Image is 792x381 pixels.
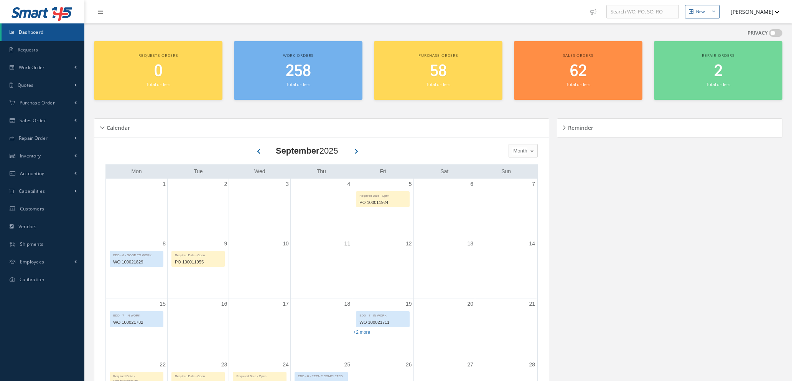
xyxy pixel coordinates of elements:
td: September 10, 2025 [229,238,290,298]
a: Purchase orders 58 Total orders [374,41,502,100]
input: Search WO, PO, SO, RO [606,5,679,19]
small: Total orders [286,81,310,87]
a: September 23, 2025 [220,359,229,370]
div: Required Date - Open [233,372,286,379]
a: September 9, 2025 [223,238,229,249]
a: September 22, 2025 [158,359,167,370]
a: Wednesday [253,167,267,176]
a: September 5, 2025 [407,179,413,190]
a: Friday [378,167,387,176]
a: September 7, 2025 [530,179,537,190]
a: September 28, 2025 [527,359,537,370]
td: September 3, 2025 [229,179,290,238]
div: Required Date - Open [172,372,224,379]
a: September 16, 2025 [220,298,229,310]
button: New [685,5,720,18]
a: September 18, 2025 [343,298,352,310]
span: Accounting [20,170,45,177]
a: September 20, 2025 [466,298,475,310]
div: 2025 [276,144,338,157]
td: September 8, 2025 [106,238,167,298]
span: Customers [20,205,44,212]
a: September 21, 2025 [527,298,537,310]
td: September 13, 2025 [413,238,475,298]
td: September 16, 2025 [167,298,229,359]
td: September 9, 2025 [167,238,229,298]
a: Sales orders 62 Total orders [514,41,642,100]
a: September 6, 2025 [469,179,475,190]
div: PO 100011924 [356,198,409,207]
a: September 24, 2025 [281,359,290,370]
a: September 17, 2025 [281,298,290,310]
td: September 12, 2025 [352,238,413,298]
div: EDD - 8 - REPAIR COMPLETED [295,372,347,379]
div: EDD - 6 - GOOD TO WORK [110,251,163,258]
div: Required Date - Open [172,251,224,258]
span: Sales Order [20,117,46,124]
div: WO 100021711 [356,318,409,327]
span: Repair orders [702,53,734,58]
label: PRIVACY [748,29,768,37]
a: Work orders 258 Total orders [234,41,362,100]
td: September 19, 2025 [352,298,413,359]
a: Thursday [315,167,328,176]
small: Total orders [426,81,450,87]
a: September 8, 2025 [161,238,167,249]
a: Requests orders 0 Total orders [94,41,222,100]
div: WO 100021829 [110,258,163,267]
span: Requests orders [138,53,178,58]
span: Inventory [20,152,41,159]
small: Total orders [706,81,730,87]
span: Vendors [18,223,37,230]
div: EDD - 7 - IN WORK [356,311,409,318]
td: September 21, 2025 [475,298,537,359]
td: September 4, 2025 [290,179,352,238]
span: Purchase orders [418,53,458,58]
a: Show 2 more events [353,330,370,335]
a: Repair orders 2 Total orders [654,41,782,100]
td: September 17, 2025 [229,298,290,359]
a: September 25, 2025 [343,359,352,370]
b: September [276,146,319,156]
small: Total orders [566,81,590,87]
span: Repair Order [19,135,48,141]
a: September 15, 2025 [158,298,167,310]
a: Monday [130,167,143,176]
span: 2 [714,60,723,82]
a: Saturday [439,167,450,176]
div: WO 100021782 [110,318,163,327]
a: Sunday [500,167,512,176]
td: September 14, 2025 [475,238,537,298]
span: Work orders [283,53,313,58]
a: September 1, 2025 [161,179,167,190]
td: September 20, 2025 [413,298,475,359]
div: Required Date - Open [356,192,409,198]
a: Dashboard [2,23,84,41]
span: Month [512,147,527,155]
span: Dashboard [19,29,44,35]
span: Shipments [20,241,44,247]
span: Employees [20,258,44,265]
div: New [696,8,705,15]
td: September 18, 2025 [290,298,352,359]
td: September 1, 2025 [106,179,167,238]
h5: Reminder [566,122,593,131]
div: PO 100011955 [172,258,224,267]
td: September 2, 2025 [167,179,229,238]
td: September 15, 2025 [106,298,167,359]
td: September 11, 2025 [290,238,352,298]
a: September 4, 2025 [346,179,352,190]
span: Calibration [20,276,44,283]
td: September 6, 2025 [413,179,475,238]
span: Work Order [19,64,45,71]
span: 258 [286,60,311,82]
span: Quotes [18,82,34,88]
h5: Calendar [104,122,130,131]
span: 62 [570,60,587,82]
span: 58 [430,60,447,82]
span: Capabilities [19,188,45,194]
a: September 3, 2025 [284,179,290,190]
span: Purchase Order [20,99,55,106]
button: [PERSON_NAME] [723,4,779,19]
a: September 14, 2025 [527,238,537,249]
